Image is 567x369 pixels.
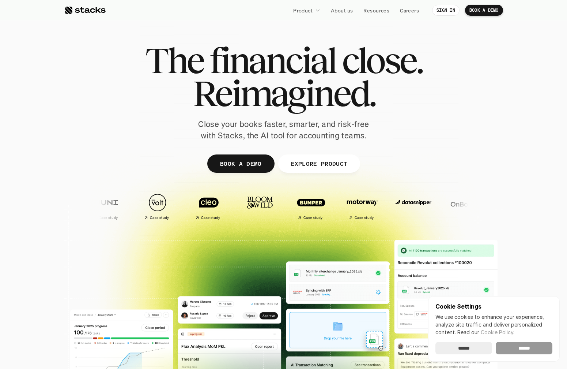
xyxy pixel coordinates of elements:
p: SIGN IN [436,8,455,13]
a: Careers [396,4,423,17]
p: Resources [363,7,389,14]
a: Case study [339,190,386,223]
p: EXPLORE PRODUCT [291,158,347,169]
a: BOOK A DEMO [465,5,503,16]
a: Privacy Policy [86,169,118,175]
span: The [145,44,203,77]
h2: Case study [98,216,118,220]
a: Case study [83,190,130,223]
a: Case study [134,190,181,223]
p: Product [293,7,313,14]
p: Close your books faster, smarter, and risk-free with Stacks, the AI tool for accounting teams. [192,119,375,141]
h2: Case study [354,216,374,220]
h2: Case study [201,216,220,220]
h2: Case study [150,216,169,220]
span: financial [209,44,336,77]
p: BOOK A DEMO [220,158,261,169]
p: BOOK A DEMO [469,8,499,13]
p: We use cookies to enhance your experience, analyze site traffic and deliver personalized content. [435,313,552,336]
p: About us [331,7,353,14]
a: BOOK A DEMO [207,154,274,173]
a: SIGN IN [432,5,460,16]
a: About us [326,4,357,17]
span: Reimagined. [192,77,375,110]
p: Cookie Settings [435,303,552,309]
span: close. [342,44,422,77]
h2: Case study [303,216,322,220]
a: EXPLORE PRODUCT [278,154,360,173]
a: Case study [287,190,335,223]
a: Resources [359,4,394,17]
span: Read our . [457,329,514,335]
p: Careers [400,7,419,14]
a: Case study [185,190,233,223]
a: Cookie Policy [481,329,513,335]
